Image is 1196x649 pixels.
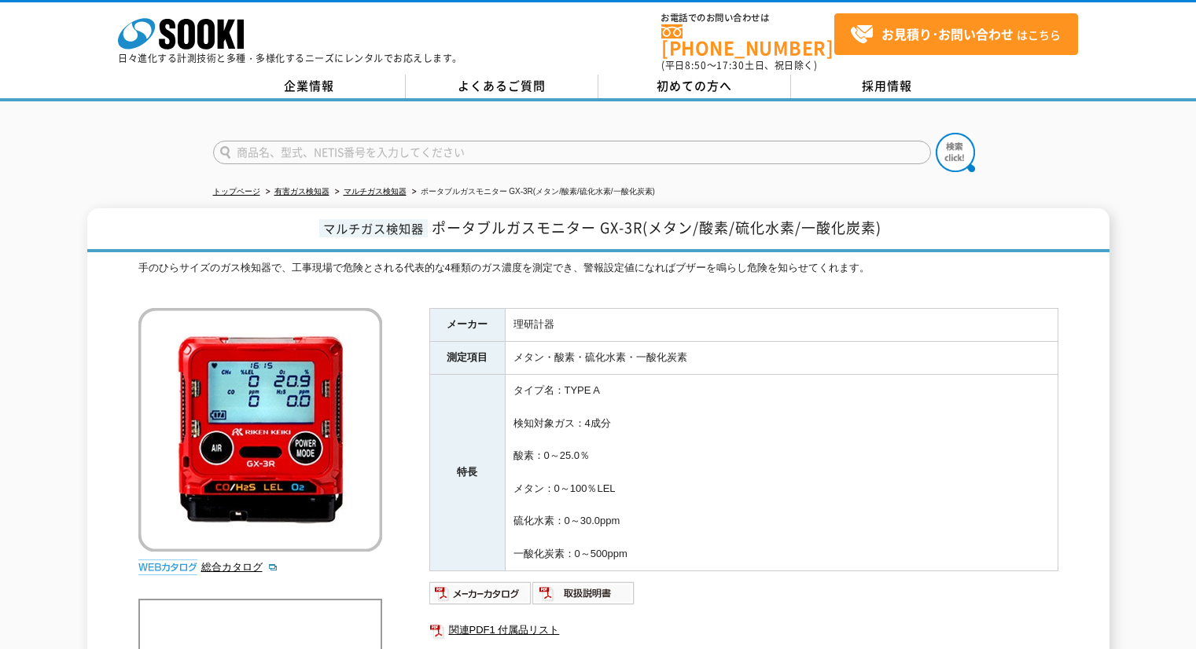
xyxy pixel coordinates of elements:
[213,187,260,196] a: トップページ
[505,309,1058,342] td: 理研計器
[850,23,1061,46] span: はこちら
[213,141,931,164] input: 商品名、型式、NETIS番号を入力してください
[505,342,1058,375] td: メタン・酸素・硫化水素・一酸化炭素
[201,561,278,573] a: 総合カタログ
[429,581,532,606] img: メーカーカタログ
[138,260,1058,293] div: 手のひらサイズのガス検知器で、工事現場で危険とされる代表的な4種類のガス濃度を測定でき、警報設定値になればブザーを鳴らし危険を知らせてくれます。
[274,187,329,196] a: 有害ガス検知器
[429,620,1058,640] a: 関連PDF1 付属品リスト
[213,75,406,98] a: 企業情報
[406,75,598,98] a: よくあるご質問
[532,591,635,603] a: 取扱説明書
[936,133,975,172] img: btn_search.png
[661,58,817,72] span: (平日 ～ 土日、祝日除く)
[505,375,1058,571] td: タイプ名：TYPE A 検知対象ガス：4成分 酸素：0～25.0％ メタン：0～100％LEL 硫化水素：0～30.0ppm 一酸化炭素：0～500ppm
[409,184,655,200] li: ポータブルガスモニター GX-3R(メタン/酸素/硫化水素/一酸化炭素)
[429,375,505,571] th: 特長
[791,75,984,98] a: 採用情報
[138,308,382,552] img: ポータブルガスモニター GX-3R(メタン/酸素/硫化水素/一酸化炭素)
[319,219,428,237] span: マルチガス検知器
[881,24,1014,43] strong: お見積り･お問い合わせ
[429,309,505,342] th: メーカー
[344,187,407,196] a: マルチガス検知器
[716,58,745,72] span: 17:30
[661,24,834,57] a: [PHONE_NUMBER]
[432,217,881,238] span: ポータブルガスモニター GX-3R(メタン/酸素/硫化水素/一酸化炭素)
[657,77,732,94] span: 初めての方へ
[598,75,791,98] a: 初めての方へ
[138,559,197,575] img: webカタログ
[429,591,532,603] a: メーカーカタログ
[661,13,834,23] span: お電話でのお問い合わせは
[834,13,1078,55] a: お見積り･お問い合わせはこちら
[532,581,635,606] img: 取扱説明書
[685,58,707,72] span: 8:50
[429,342,505,375] th: 測定項目
[118,53,462,63] p: 日々進化する計測技術と多種・多様化するニーズにレンタルでお応えします。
